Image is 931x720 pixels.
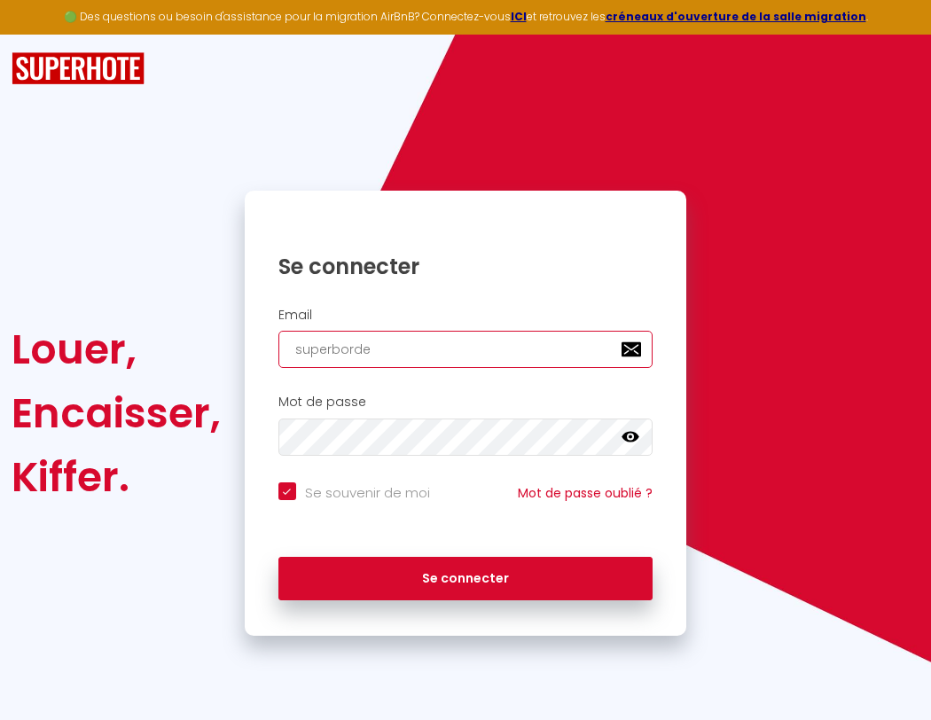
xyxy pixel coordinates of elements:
[518,484,653,502] a: Mot de passe oublié ?
[606,9,866,24] a: créneaux d'ouverture de la salle migration
[278,557,653,601] button: Se connecter
[511,9,527,24] a: ICI
[12,381,221,445] div: Encaisser,
[12,317,221,381] div: Louer,
[278,331,653,368] input: Ton Email
[14,7,67,60] button: Ouvrir le widget de chat LiveChat
[12,445,221,509] div: Kiffer.
[278,253,653,280] h1: Se connecter
[278,308,653,323] h2: Email
[12,52,145,85] img: SuperHote logo
[278,395,653,410] h2: Mot de passe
